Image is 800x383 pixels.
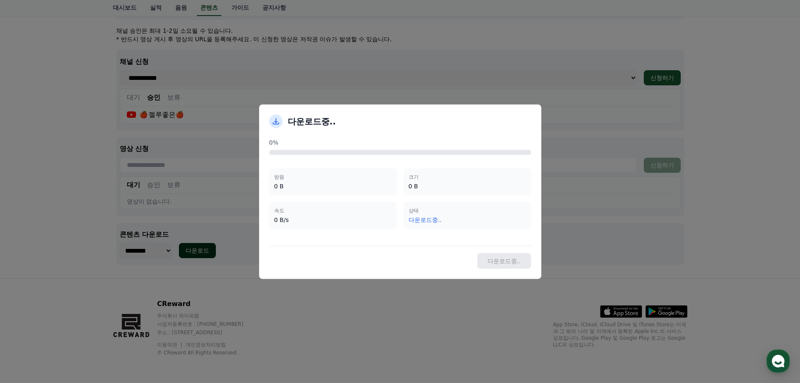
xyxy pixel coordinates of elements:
[274,182,392,190] div: 0 B
[108,267,161,288] a: 설정
[477,253,531,269] button: 다운로드중..
[269,138,278,146] span: 0%
[55,267,108,288] a: 대화
[3,267,55,288] a: 홈
[77,280,87,286] span: 대화
[259,104,541,279] div: modal
[274,173,392,180] div: 받음
[26,279,31,286] span: 홈
[409,207,526,214] div: 상태
[409,215,526,224] div: 다운로드중..
[274,215,392,224] div: 0 B/s
[130,279,140,286] span: 설정
[409,173,526,180] div: 크기
[288,115,336,127] h2: 다운로드중..
[274,207,392,214] div: 속도
[409,182,526,190] div: 0 B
